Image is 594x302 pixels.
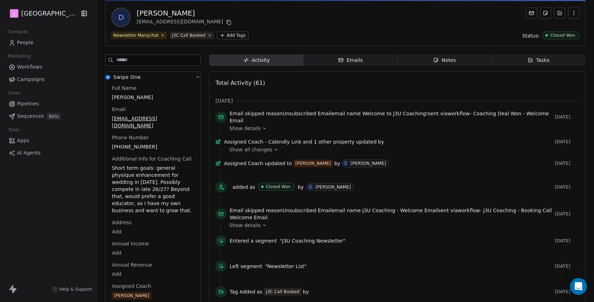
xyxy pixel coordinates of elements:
[315,185,351,190] div: [PERSON_NAME]
[8,7,76,19] button: J[GEOGRAPHIC_DATA]
[570,278,587,295] div: Open Intercom Messenger
[17,100,39,108] span: Pipelines
[110,106,127,113] span: Email
[265,160,292,167] span: updated to
[215,80,265,86] span: Total Activity (61)
[528,57,549,64] div: Tasks
[229,125,575,132] a: Show details
[6,61,91,73] a: Workflows
[229,237,277,244] span: Entered a segment
[229,146,272,153] span: Show all changes
[13,10,15,17] span: J
[433,57,456,64] div: Notes
[6,74,91,85] a: Campaigns
[215,97,233,104] span: [DATE]
[6,98,91,110] a: Pipelines
[550,33,575,38] div: Closed Won
[110,261,153,268] span: Annual Revenue
[136,18,233,27] div: [EMAIL_ADDRESS][DOMAIN_NAME]
[5,88,23,98] span: Sales
[344,161,347,166] div: Z
[362,111,428,116] span: Welcome to J3U Coaching!
[229,111,264,116] span: Email skipped
[232,184,255,191] span: added as
[229,288,255,295] span: Tag Added
[112,271,194,278] span: Add
[6,135,91,146] a: Apps
[266,184,291,189] div: Closed Won
[5,51,34,62] span: Marketing
[17,76,45,83] span: Campaigns
[224,138,301,145] span: Assigned Coach - Calendly Link
[522,32,540,39] span: Status:
[59,286,92,292] span: Help & Support
[555,114,580,120] span: [DATE]
[229,146,575,153] a: Show all changes
[112,94,194,101] span: [PERSON_NAME]
[52,286,92,292] a: Help & Support
[378,138,384,145] span: by
[5,27,31,37] span: Contacts
[229,207,552,221] span: reason email name sent via workflow -
[105,72,200,85] button: Swipe OneSwipe One
[110,134,150,141] span: Phone Number
[112,115,194,129] span: [EMAIL_ADDRESS][DOMAIN_NAME]
[257,288,262,295] span: as
[265,263,307,270] span: "Newsletter List"
[229,263,262,270] span: Left segment
[266,289,299,295] div: J3C Call Booked
[283,111,332,116] span: Unsubscribed Email
[112,228,194,235] span: Add
[6,147,91,159] a: AI Agents
[229,125,261,132] span: Show details
[110,155,193,162] span: Additional Info for Coaching Call
[555,184,580,190] span: [DATE]
[17,39,34,46] span: People
[17,137,29,144] span: Apps
[112,9,129,26] span: D
[303,288,309,295] span: by
[110,240,150,247] span: Annual Income
[555,161,580,166] span: [DATE]
[555,238,580,244] span: [DATE]
[113,74,141,81] span: Swipe One
[338,57,363,64] div: Emails
[217,31,249,39] button: Add Tags
[350,161,386,166] div: [PERSON_NAME]
[112,143,194,150] span: [PHONE_NUMBER]
[555,263,580,269] span: [DATE]
[555,139,580,145] span: [DATE]
[47,113,61,120] span: Beta
[224,160,263,167] span: Assigned Coach
[362,208,438,213] span: J3U Coaching - Welcome Email
[21,9,79,18] span: [GEOGRAPHIC_DATA]
[280,237,345,244] span: "J3U Coaching Newsletter"
[5,124,22,135] span: Tools
[172,32,205,39] div: J3C Call Booked
[114,292,149,299] div: [PERSON_NAME]
[110,283,152,290] span: Assigned Coach
[283,208,332,213] span: Unsubscribed Email
[17,112,44,120] span: Sequences
[334,160,340,167] span: by
[17,63,42,71] span: Workflows
[17,149,41,157] span: AI Agents
[136,8,233,18] div: [PERSON_NAME]
[229,208,264,213] span: Email skipped
[229,110,552,124] span: reason email name sent via workflow -
[555,211,580,217] span: [DATE]
[6,37,91,48] a: People
[229,222,575,229] a: Show details
[6,110,91,122] a: SequencesBeta
[113,32,158,39] div: Newsletter Manychat
[303,138,377,145] span: and 1 other property updated
[295,160,331,167] div: [PERSON_NAME]
[112,164,194,214] span: Short term goals: general physique enhancement for wedding in [DATE]. Possibly compete in late 26...
[229,222,261,229] span: Show details
[110,85,138,92] span: Full Name
[298,184,304,191] span: by
[105,75,110,80] img: Swipe One
[229,208,552,220] span: J3U Coaching - Booking Call Welcome Email
[110,219,133,226] span: Address
[112,249,194,256] span: Add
